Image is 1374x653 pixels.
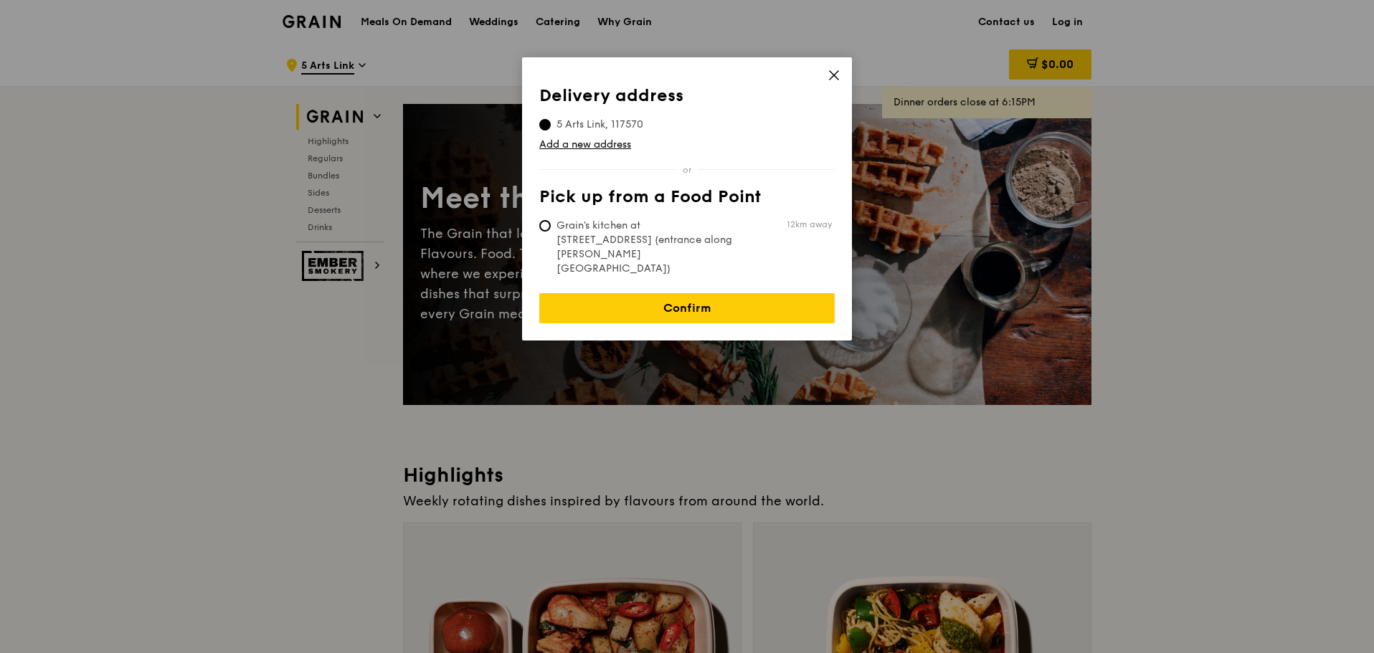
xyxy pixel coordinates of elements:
[539,220,551,232] input: Grain's kitchen at [STREET_ADDRESS] (entrance along [PERSON_NAME][GEOGRAPHIC_DATA])12km away
[539,138,835,152] a: Add a new address
[539,86,835,112] th: Delivery address
[787,219,832,230] span: 12km away
[539,293,835,323] a: Confirm
[539,118,660,132] span: 5 Arts Link, 117570
[539,219,753,276] span: Grain's kitchen at [STREET_ADDRESS] (entrance along [PERSON_NAME][GEOGRAPHIC_DATA])
[539,119,551,130] input: 5 Arts Link, 117570
[539,187,835,213] th: Pick up from a Food Point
